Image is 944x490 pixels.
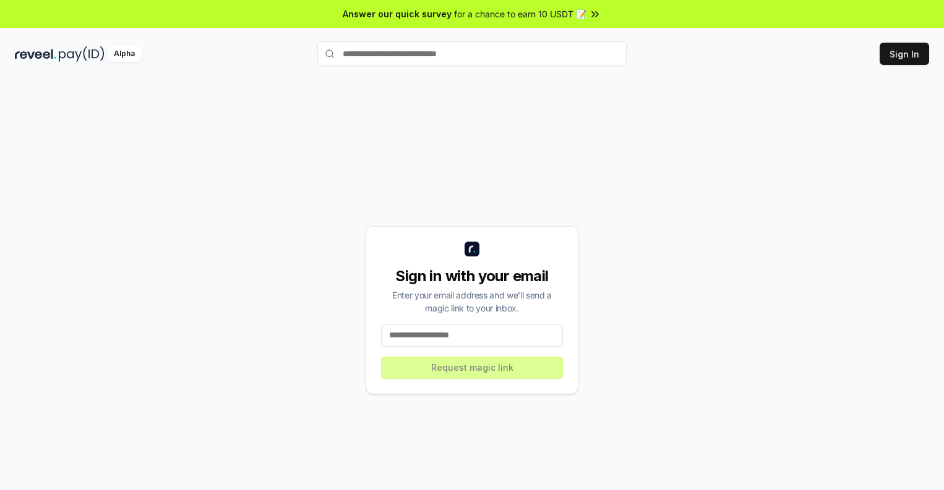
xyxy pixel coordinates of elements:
[343,7,452,20] span: Answer our quick survey
[880,43,929,65] button: Sign In
[454,7,586,20] span: for a chance to earn 10 USDT 📝
[381,289,563,315] div: Enter your email address and we’ll send a magic link to your inbox.
[59,46,105,62] img: pay_id
[15,46,56,62] img: reveel_dark
[107,46,142,62] div: Alpha
[381,266,563,286] div: Sign in with your email
[465,242,479,256] img: logo_small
